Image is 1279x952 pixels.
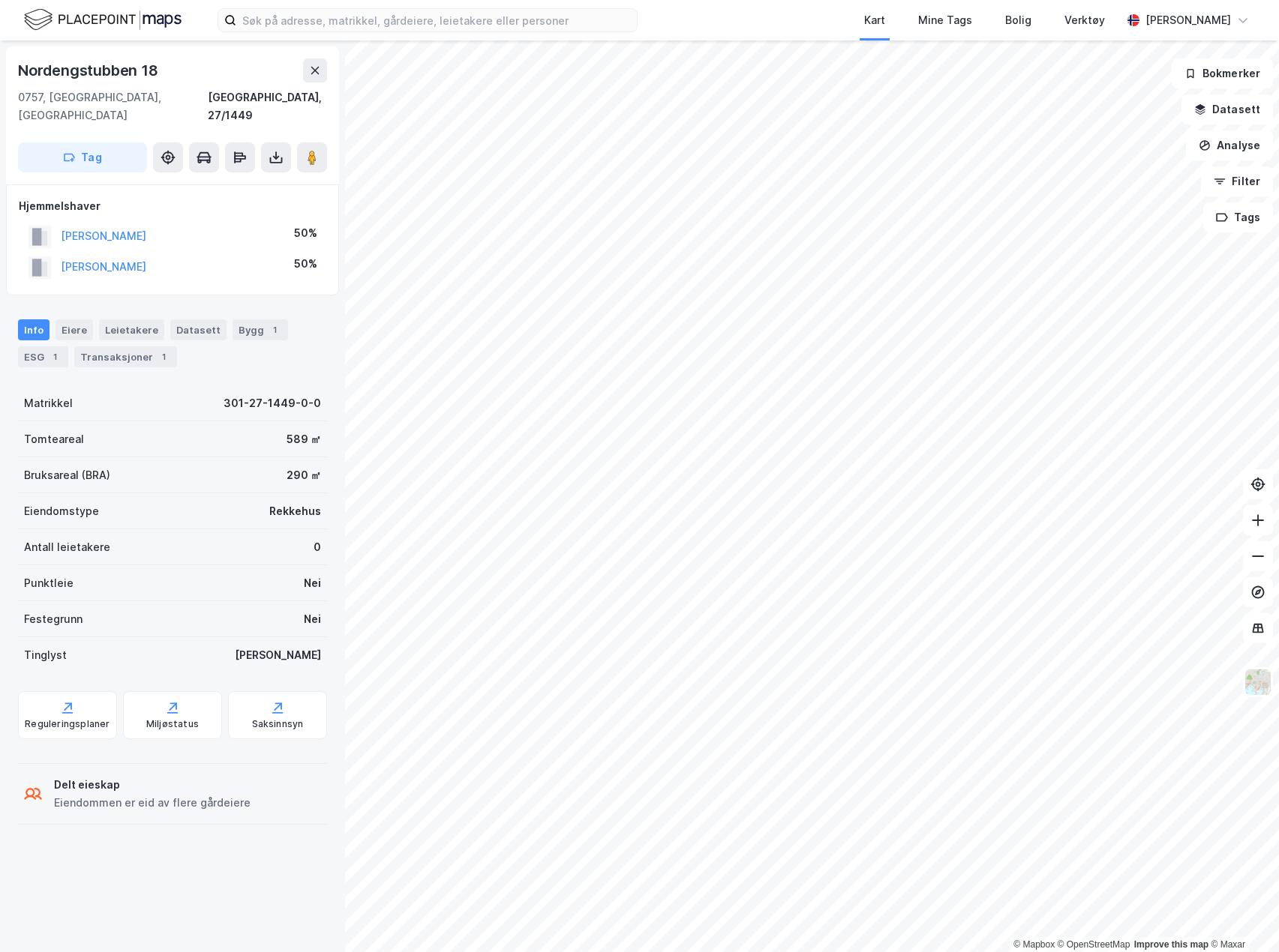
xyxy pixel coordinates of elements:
[1201,166,1273,196] button: Filter
[252,718,304,730] div: Saksinnsyn
[24,646,67,664] div: Tinglyst
[18,88,208,124] div: 0757, [GEOGRAPHIC_DATA], [GEOGRAPHIC_DATA]
[287,466,321,484] div: 290 ㎡
[24,466,110,484] div: Bruksareal (BRA)
[24,502,99,520] div: Eiendomstype
[25,718,110,730] div: Reguleringsplaner
[233,319,288,340] div: Bygg
[294,255,317,273] div: 50%
[1058,939,1130,950] a: OpenStreetMap
[18,58,161,82] div: Nordengstubben 18
[1181,94,1273,124] button: Datasett
[74,346,177,367] div: Transaksjoner
[224,394,321,412] div: 301-27-1449-0-0
[314,538,321,556] div: 0
[24,610,83,628] div: Festegrunn
[18,142,147,172] button: Tag
[864,11,885,29] div: Kart
[156,349,171,364] div: 1
[269,502,321,520] div: Rekkehus
[267,322,282,337] div: 1
[24,7,182,33] img: logo.f888ab2527a4732fd821a326f86c7f29.svg
[54,794,251,812] div: Eiendommen er eid av flere gårdeiere
[99,319,164,340] div: Leietakere
[1186,130,1273,160] button: Analyse
[47,349,62,364] div: 1
[1134,939,1208,950] a: Improve this map
[918,11,972,29] div: Mine Tags
[1203,202,1273,232] button: Tags
[56,319,93,340] div: Eiere
[208,88,327,124] div: [GEOGRAPHIC_DATA], 27/1449
[170,319,227,340] div: Datasett
[287,430,321,448] div: 589 ㎡
[24,430,84,448] div: Tomteareal
[24,538,110,556] div: Antall leietakere
[1204,880,1279,952] div: Kontrollprogram for chat
[1244,668,1272,696] img: Z
[1005,11,1031,29] div: Bolig
[1145,11,1231,29] div: [PERSON_NAME]
[54,776,251,794] div: Delt eieskap
[19,197,326,215] div: Hjemmelshaver
[1064,11,1105,29] div: Verktøy
[1013,939,1055,950] a: Mapbox
[18,346,68,367] div: ESG
[1204,880,1279,952] iframe: Chat Widget
[236,9,637,31] input: Søk på adresse, matrikkel, gårdeiere, leietakere eller personer
[146,718,199,730] div: Miljøstatus
[18,319,50,340] div: Info
[1172,58,1273,88] button: Bokmerker
[304,574,321,592] div: Nei
[24,394,73,412] div: Matrikkel
[24,574,74,592] div: Punktleie
[304,610,321,628] div: Nei
[235,646,321,664] div: [PERSON_NAME]
[294,224,317,242] div: 50%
